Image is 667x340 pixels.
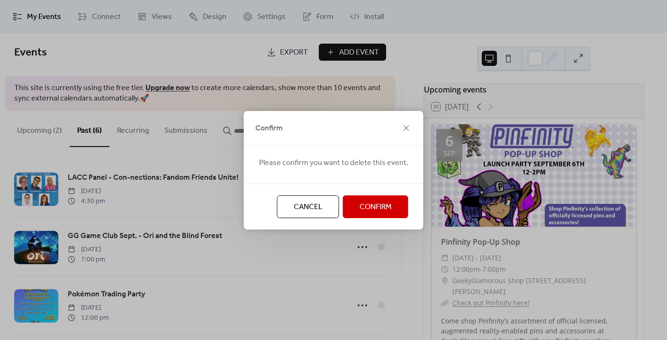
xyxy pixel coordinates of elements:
span: Cancel [294,202,323,213]
button: Confirm [343,195,408,218]
span: Confirm [360,202,392,213]
span: Please confirm you want to delete this event. [259,157,408,169]
span: Confirm [255,123,283,134]
button: Cancel [277,195,339,218]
